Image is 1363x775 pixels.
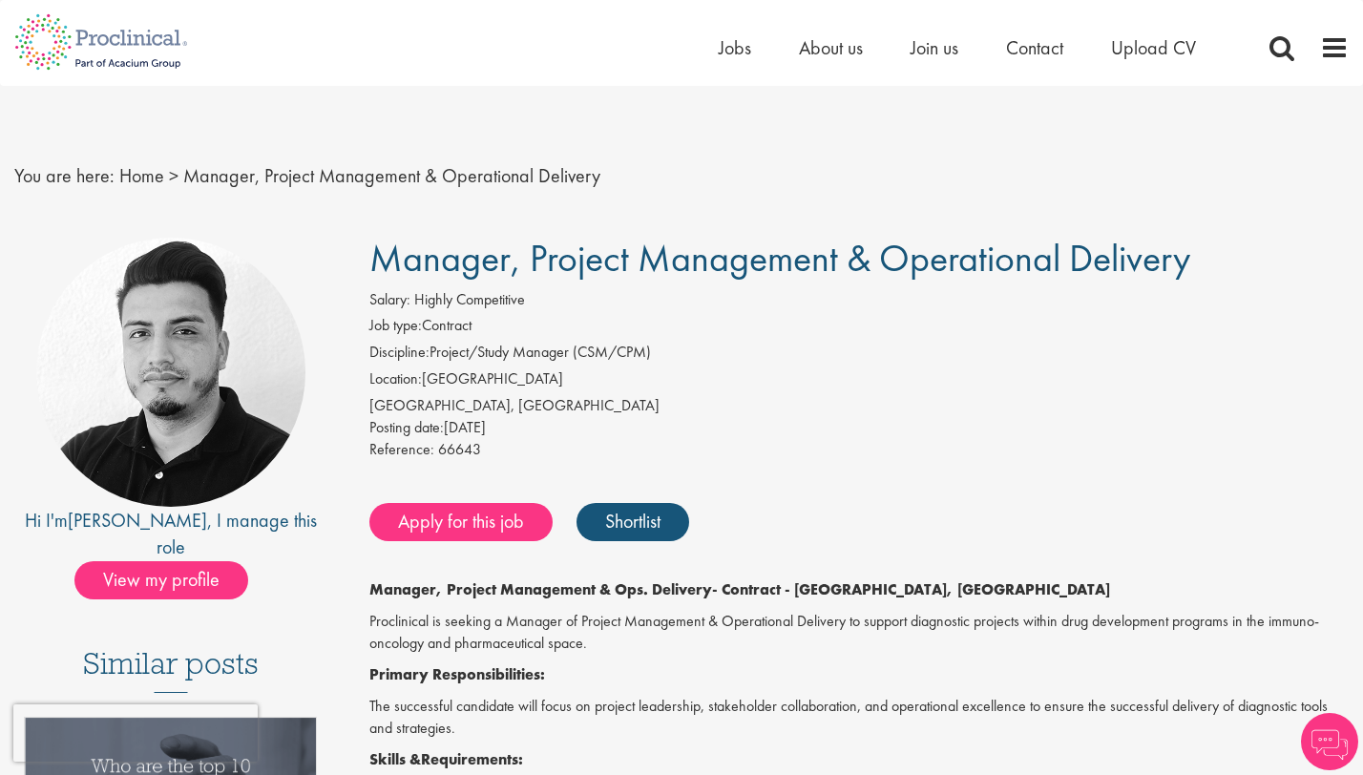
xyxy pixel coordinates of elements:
[369,417,1349,439] div: [DATE]
[414,289,525,309] span: Highly Competitive
[14,163,115,188] span: You are here:
[719,35,751,60] a: Jobs
[119,163,164,188] a: breadcrumb link
[36,238,305,507] img: imeage of recruiter Anderson Maldonado
[369,417,444,437] span: Posting date:
[369,503,553,541] a: Apply for this job
[369,368,422,390] label: Location:
[183,163,600,188] span: Manager, Project Management & Operational Delivery
[369,664,545,684] strong: Primary Responsibilities:
[369,368,1349,395] li: [GEOGRAPHIC_DATA]
[438,439,481,459] span: 66643
[911,35,958,60] a: Join us
[369,342,1349,368] li: Project/Study Manager (CSM/CPM)
[369,289,410,311] label: Salary:
[369,749,421,769] strong: Skills &
[74,561,248,599] span: View my profile
[369,696,1349,740] p: The successful candidate will focus on project leadership, stakeholder collaboration, and operati...
[369,611,1349,655] p: Proclinical is seeking a Manager of Project Management & Operational Delivery to support diagnost...
[169,163,178,188] span: >
[577,503,689,541] a: Shortlist
[369,395,1349,417] div: [GEOGRAPHIC_DATA], [GEOGRAPHIC_DATA]
[369,234,1190,283] span: Manager, Project Management & Operational Delivery
[369,315,422,337] label: Job type:
[799,35,863,60] a: About us
[1111,35,1196,60] a: Upload CV
[369,342,430,364] label: Discipline:
[68,508,207,533] a: [PERSON_NAME]
[369,439,434,461] label: Reference:
[1301,713,1358,770] img: Chatbot
[421,749,523,769] strong: Requirements:
[369,315,1349,342] li: Contract
[74,565,267,590] a: View my profile
[369,579,712,599] strong: Manager, Project Management & Ops. Delivery
[712,579,1110,599] strong: - Contract - [GEOGRAPHIC_DATA], [GEOGRAPHIC_DATA]
[1006,35,1063,60] a: Contact
[13,704,258,762] iframe: reCAPTCHA
[14,507,326,561] div: Hi I'm , I manage this role
[83,647,259,693] h3: Similar posts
